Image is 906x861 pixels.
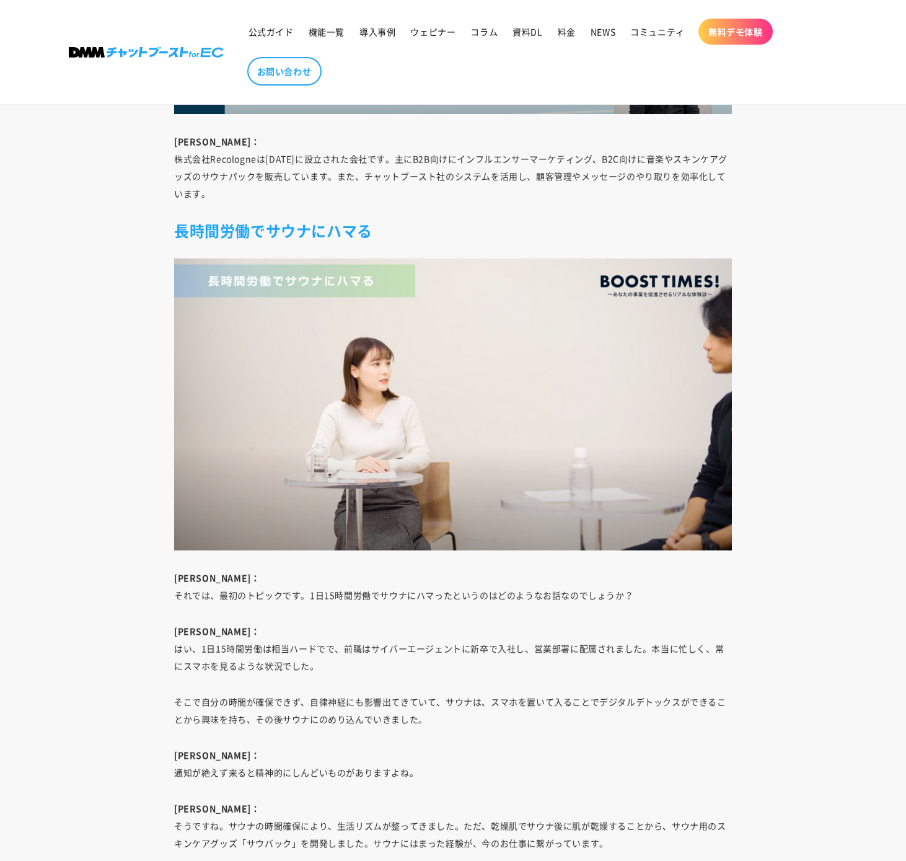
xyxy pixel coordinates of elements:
span: NEWS [591,26,615,37]
p: はい、1日15時間労働は相当ハードでで、前職はサイバーエージェントに新卒で入社し、営業部署に配属されました。本当に忙しく、常にスマホを見るような状況でした。 [174,622,732,674]
span: 無料デモ体験 [708,26,763,37]
span: 導入事例 [359,26,395,37]
a: コラム [463,19,505,45]
a: お問い合わせ [247,57,322,86]
a: 無料デモ体験 [698,19,773,45]
strong: [PERSON_NAME]： [174,572,260,584]
span: 資料DL [512,26,542,37]
span: コラム [470,26,498,37]
span: コミュニティ [630,26,685,37]
span: そうですね。サウナの時間確保により、生活リズムが整ってきました。ただ、乾燥肌でサウナ後に肌が乾燥することから、サウナ用のスキンケアグッズ「サウバック」を開発しました。サウナにはまった経験が、今の... [174,819,726,849]
p: そこで自分の時間が確保できず、自律神経にも影響出てきていて、サウナは、スマホを置いて入ることでデジタルデトックスができることから興味を持ち、その後サウナにのめり込んでいきました。 [174,693,732,728]
a: 料金 [550,19,583,45]
a: 導入事例 [352,19,403,45]
h2: 長時間労働でサウナにハマる [174,221,732,240]
strong: [PERSON_NAME]： [174,749,260,761]
p: 通知が絶えず来ると精神的にしんどいものがありますよね。 [174,746,732,781]
span: 機能一覧 [309,26,345,37]
strong: [PERSON_NAME]： [174,135,260,148]
a: NEWS [583,19,623,45]
span: 料金 [558,26,576,37]
a: 公式ガイド [241,19,301,45]
strong: [PERSON_NAME]： [174,802,260,815]
span: お問い合わせ [257,66,312,77]
p: 株式会社Recologneは[DATE]に設立された会社です。主にB2B向けにインフルエンサーマーケティング、B2C向けに音楽やスキンケアグッズのサウナパックを販売しています。また、チャットブー... [174,133,732,202]
strong: [PERSON_NAME]： [174,625,260,637]
a: 機能一覧 [301,19,352,45]
span: ウェビナー [410,26,455,37]
a: コミュニティ [623,19,692,45]
img: 株式会社DMM Boost [69,47,224,58]
a: ウェビナー [403,19,463,45]
span: 公式ガイド [248,26,294,37]
p: それでは、最初のトピックです。1日15時間労働でサウナにハマったというのはどのようなお話なのでしょうか？ [174,569,732,604]
a: 資料DL [505,19,550,45]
